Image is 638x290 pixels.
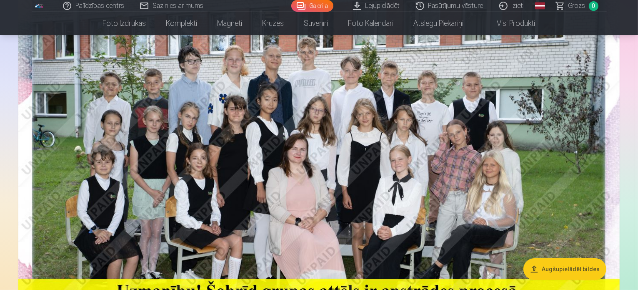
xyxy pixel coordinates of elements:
span: Grozs [568,1,585,11]
span: 0 [589,1,598,11]
a: Krūzes [253,12,294,35]
a: Visi produkti [474,12,545,35]
a: Magnēti [208,12,253,35]
a: Suvenīri [294,12,338,35]
button: Augšupielādēt bildes [523,258,606,280]
a: Foto kalendāri [338,12,404,35]
a: Komplekti [156,12,208,35]
img: /fa1 [35,3,44,8]
a: Foto izdrukas [93,12,156,35]
a: Atslēgu piekariņi [404,12,474,35]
